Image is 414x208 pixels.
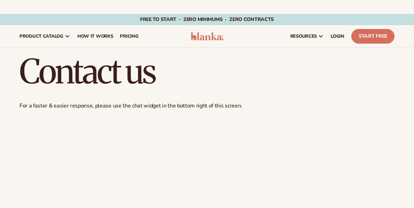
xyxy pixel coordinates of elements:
[331,34,344,39] span: LOGIN
[20,102,394,110] p: For a faster & easier response, please use the chat widget in the bottom right of this screen.
[20,34,63,39] span: product catalog
[120,34,138,39] span: pricing
[116,25,142,47] a: pricing
[287,25,327,47] a: resources
[17,14,397,25] div: Announcement
[77,34,113,39] span: How It Works
[140,16,274,23] span: Free to start · ZERO minimums · ZERO contracts
[16,25,74,47] a: product catalog
[290,34,317,39] span: resources
[191,32,223,40] img: logo
[351,29,394,44] a: Start Free
[20,55,394,88] h1: Contact us
[74,25,117,47] a: How It Works
[327,25,348,47] a: LOGIN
